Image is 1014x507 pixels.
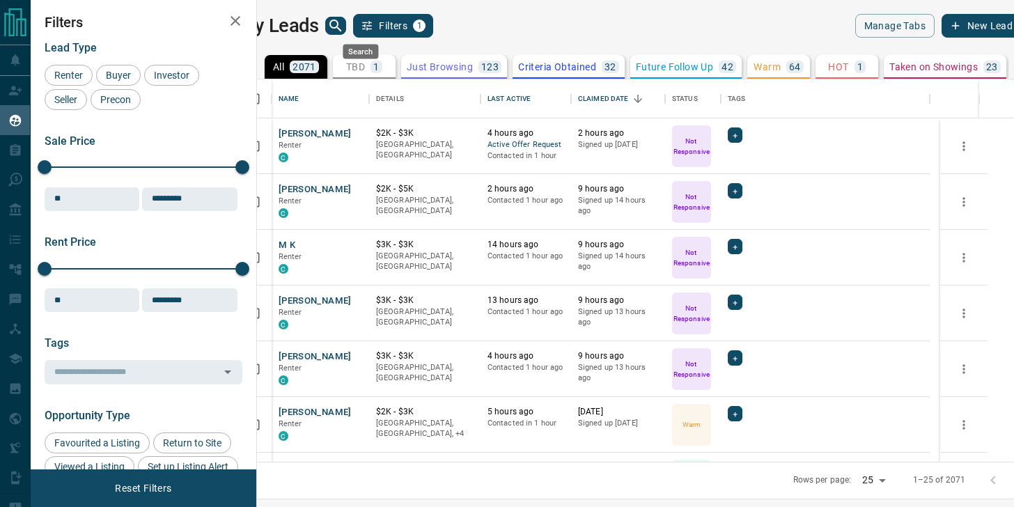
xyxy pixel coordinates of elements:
p: 9 hours ago [578,239,658,251]
button: Reset Filters [106,476,180,500]
p: Contacted 1 hour ago [487,251,564,262]
span: Renter [279,141,302,150]
button: [PERSON_NAME] [279,183,352,196]
button: [PERSON_NAME] [279,462,352,475]
p: [DATE] [578,406,658,418]
p: [GEOGRAPHIC_DATA], [GEOGRAPHIC_DATA] [376,306,474,328]
p: 42 [721,62,733,72]
span: Return to Site [158,437,226,448]
button: Sort [628,89,648,109]
button: [PERSON_NAME] [279,350,352,364]
button: more [953,247,974,268]
p: 123 [481,62,499,72]
span: 1 [414,21,424,31]
p: 1 [373,62,379,72]
div: 25 [857,470,890,490]
span: Buyer [101,70,136,81]
div: Name [272,79,369,118]
p: [GEOGRAPHIC_DATA], [GEOGRAPHIC_DATA] [376,139,474,161]
button: more [953,414,974,435]
div: condos.ca [279,208,288,218]
p: 13 hours ago [487,295,564,306]
p: Signed up 14 hours ago [578,251,658,272]
p: $3K - $3K [376,239,474,251]
div: Favourited a Listing [45,432,150,453]
span: Rent Price [45,235,96,249]
div: Viewed a Listing [45,456,134,477]
button: M K [279,239,295,252]
p: 9 hours ago [578,295,658,306]
p: Warm [682,419,701,430]
p: 14 hours ago [487,239,564,251]
button: more [953,136,974,157]
span: Renter [279,196,302,205]
div: + [728,239,742,254]
p: 9 hours ago [578,350,658,362]
p: $2K - $5K [376,183,474,195]
span: Renter [279,308,302,317]
p: $--- [376,462,474,474]
p: Signed up 13 hours ago [578,362,658,384]
span: Investor [149,70,194,81]
span: Precon [95,94,136,105]
span: + [733,351,738,365]
span: Active Offer Request [487,139,564,151]
div: Claimed Date [571,79,665,118]
p: Rows per page: [793,474,852,486]
p: 64 [789,62,801,72]
p: $2K - $3K [376,406,474,418]
p: Warm [754,62,781,72]
div: + [728,183,742,198]
div: Tags [721,79,930,118]
p: 32 [604,62,616,72]
p: 2 hours ago [578,127,658,139]
div: Buyer [96,65,141,86]
div: Investor [144,65,199,86]
button: [PERSON_NAME] [279,295,352,308]
span: Favourited a Listing [49,437,145,448]
p: Contacted in 1 hour [487,418,564,429]
p: [GEOGRAPHIC_DATA], [GEOGRAPHIC_DATA] [376,251,474,272]
p: Not Responsive [673,192,710,212]
div: condos.ca [279,320,288,329]
p: 2071 [292,62,316,72]
p: HOT [828,62,848,72]
div: Status [672,79,698,118]
div: Last Active [487,79,531,118]
div: + [728,406,742,421]
p: Signed up 13 hours ago [578,306,658,328]
p: 2 hours ago [487,183,564,195]
p: 1–25 of 2071 [913,474,966,486]
div: Claimed Date [578,79,629,118]
p: [DATE] [487,462,564,474]
p: Not Responsive [673,359,710,380]
span: Viewed a Listing [49,461,130,472]
p: Contacted 1 hour ago [487,306,564,318]
div: condos.ca [279,264,288,274]
p: Signed up 14 hours ago [578,195,658,217]
span: + [733,184,738,198]
span: Seller [49,94,82,105]
div: + [728,350,742,366]
button: more [953,303,974,324]
h2: Filters [45,14,242,31]
p: Criteria Obtained [518,62,596,72]
div: Search [343,45,378,59]
p: 1 [857,62,863,72]
p: 4 hours ago [487,127,564,139]
div: condos.ca [279,431,288,441]
div: Last Active [481,79,571,118]
div: Seller [45,89,87,110]
span: Renter [279,419,302,428]
p: Taken on Showings [889,62,978,72]
div: + [728,127,742,143]
p: 5 hours ago [487,406,564,418]
span: Sale Price [45,134,95,148]
span: Tags [45,336,69,350]
p: 23 [986,62,998,72]
p: Contacted 1 hour ago [487,362,564,373]
button: more [953,359,974,380]
button: [PERSON_NAME] [279,127,352,141]
button: [PERSON_NAME] [279,406,352,419]
p: North York, West End, East End, Toronto [376,418,474,439]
